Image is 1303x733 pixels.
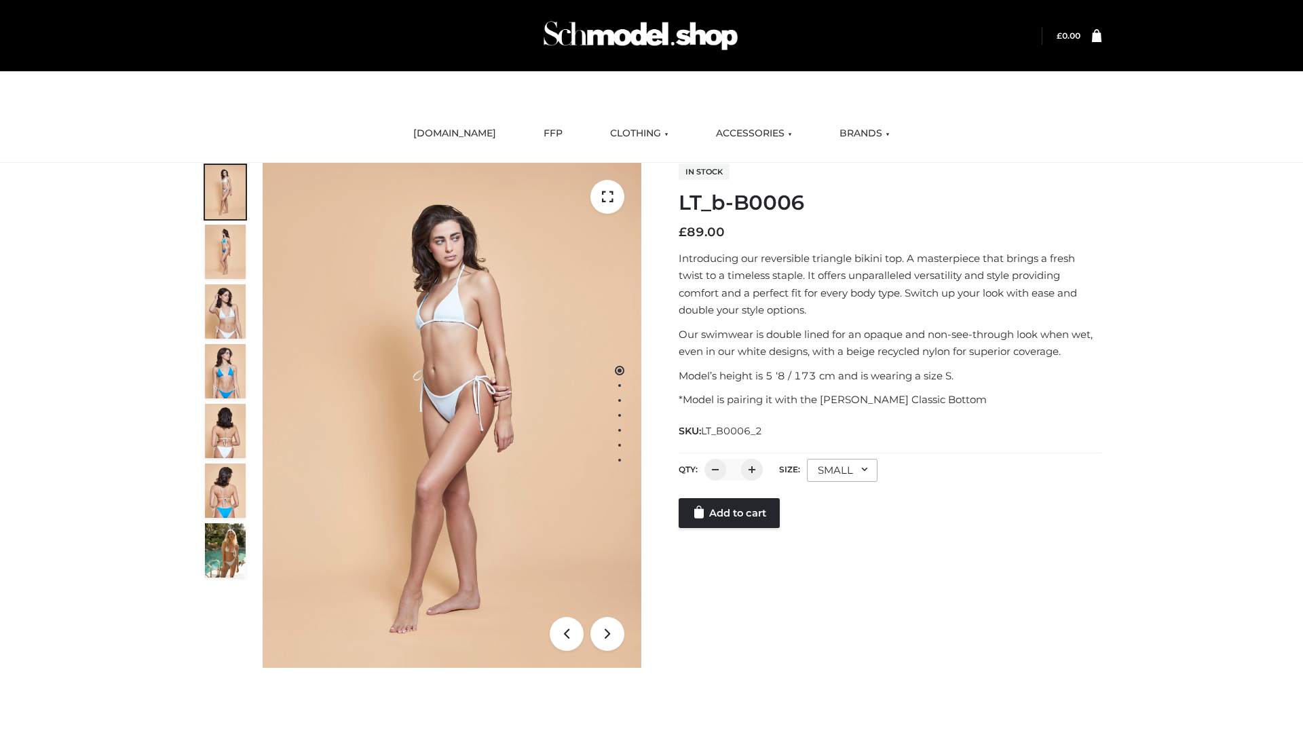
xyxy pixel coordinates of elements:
[679,464,698,474] label: QTY:
[706,119,802,149] a: ACCESSORIES
[829,119,900,149] a: BRANDS
[679,225,687,240] span: £
[807,459,877,482] div: SMALL
[205,464,246,518] img: ArielClassicBikiniTop_CloudNine_AzureSky_OW114ECO_8-scaled.jpg
[1057,31,1062,41] span: £
[1057,31,1080,41] a: £0.00
[701,425,762,437] span: LT_B0006_2
[539,9,742,62] img: Schmodel Admin 964
[205,284,246,339] img: ArielClassicBikiniTop_CloudNine_AzureSky_OW114ECO_3-scaled.jpg
[205,344,246,398] img: ArielClassicBikiniTop_CloudNine_AzureSky_OW114ECO_4-scaled.jpg
[679,326,1101,360] p: Our swimwear is double lined for an opaque and non-see-through look when wet, even in our white d...
[679,225,725,240] bdi: 89.00
[403,119,506,149] a: [DOMAIN_NAME]
[779,464,800,474] label: Size:
[533,119,573,149] a: FFP
[679,498,780,528] a: Add to cart
[679,391,1101,409] p: *Model is pairing it with the [PERSON_NAME] Classic Bottom
[263,163,641,668] img: LT_b-B0006
[600,119,679,149] a: CLOTHING
[205,165,246,219] img: ArielClassicBikiniTop_CloudNine_AzureSky_OW114ECO_1-scaled.jpg
[205,523,246,578] img: Arieltop_CloudNine_AzureSky2.jpg
[205,404,246,458] img: ArielClassicBikiniTop_CloudNine_AzureSky_OW114ECO_7-scaled.jpg
[679,423,763,439] span: SKU:
[679,250,1101,319] p: Introducing our reversible triangle bikini top. A masterpiece that brings a fresh twist to a time...
[1057,31,1080,41] bdi: 0.00
[679,164,730,180] span: In stock
[679,191,1101,215] h1: LT_b-B0006
[205,225,246,279] img: ArielClassicBikiniTop_CloudNine_AzureSky_OW114ECO_2-scaled.jpg
[679,367,1101,385] p: Model’s height is 5 ‘8 / 173 cm and is wearing a size S.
